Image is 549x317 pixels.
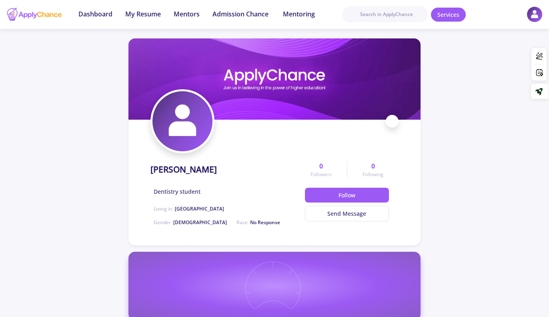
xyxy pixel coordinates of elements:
img: Mahtab Moradicover image [128,38,421,120]
span: Followers [311,171,332,178]
span: No Response [250,219,280,226]
span: Mentoring [283,9,315,19]
span: Dashboard [78,9,112,19]
span: My Resume [125,9,161,19]
span: Gender : [154,219,227,226]
img: Mahtab Moradiavatar [152,91,212,151]
span: Living in : [154,205,224,212]
a: 0Following [347,161,399,178]
span: [DEMOGRAPHIC_DATA] [173,219,227,226]
span: Mentors [174,9,200,19]
span: Race : [236,219,280,226]
span: 0 [371,161,375,171]
span: Admission Chance [212,9,270,19]
input: Search in ApplyChance [342,6,428,22]
span: [GEOGRAPHIC_DATA] [175,205,224,212]
a: Services [431,8,466,22]
span: 0 [319,161,323,171]
button: Send Message [305,206,389,221]
button: Follow [305,188,389,203]
h1: [PERSON_NAME] [150,165,217,175]
span: Dentistry student [154,187,200,196]
span: Following [363,171,383,178]
a: 0Followers [295,161,347,178]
